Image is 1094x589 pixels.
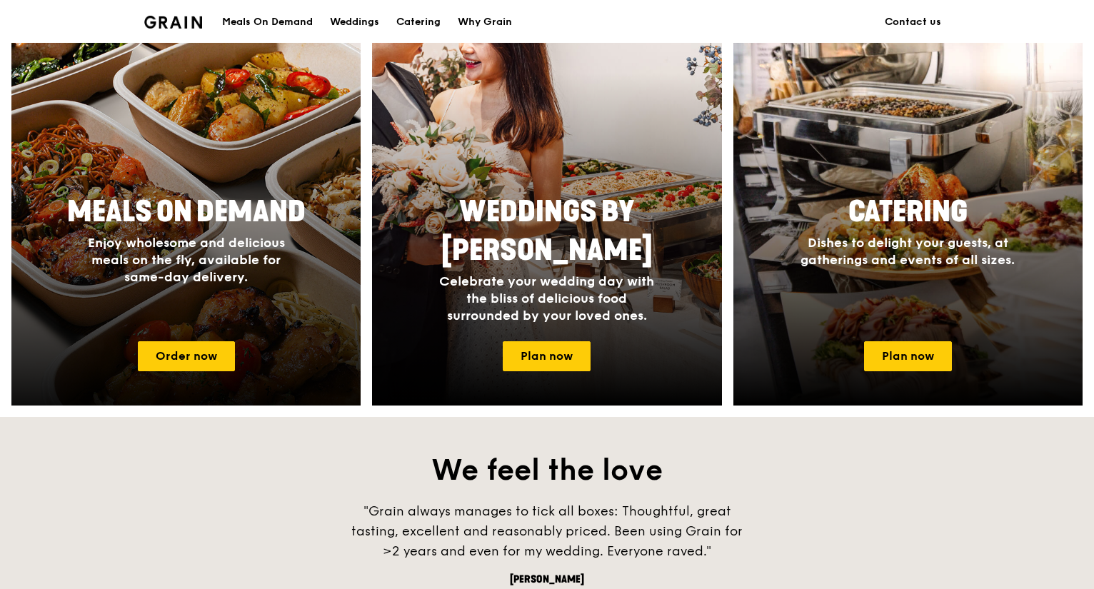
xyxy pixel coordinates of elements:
a: Plan now [864,341,952,371]
img: Grain [144,16,202,29]
a: Weddings [321,1,388,44]
span: Enjoy wholesome and delicious meals on the fly, available for same-day delivery. [88,235,285,285]
span: Weddings by [PERSON_NAME] [441,195,653,268]
a: Contact us [876,1,950,44]
span: Meals On Demand [67,195,306,229]
span: Catering [848,195,968,229]
div: Catering [396,1,441,44]
a: Why Grain [449,1,521,44]
div: Weddings [330,1,379,44]
a: Plan now [503,341,591,371]
a: Order now [138,341,235,371]
div: Why Grain [458,1,512,44]
span: Celebrate your wedding day with the bliss of delicious food surrounded by your loved ones. [439,273,654,323]
div: [PERSON_NAME] [333,573,761,587]
span: Dishes to delight your guests, at gatherings and events of all sizes. [801,235,1015,268]
a: Catering [388,1,449,44]
div: Meals On Demand [222,1,313,44]
div: "Grain always manages to tick all boxes: Thoughtful, great tasting, excellent and reasonably pric... [333,501,761,561]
